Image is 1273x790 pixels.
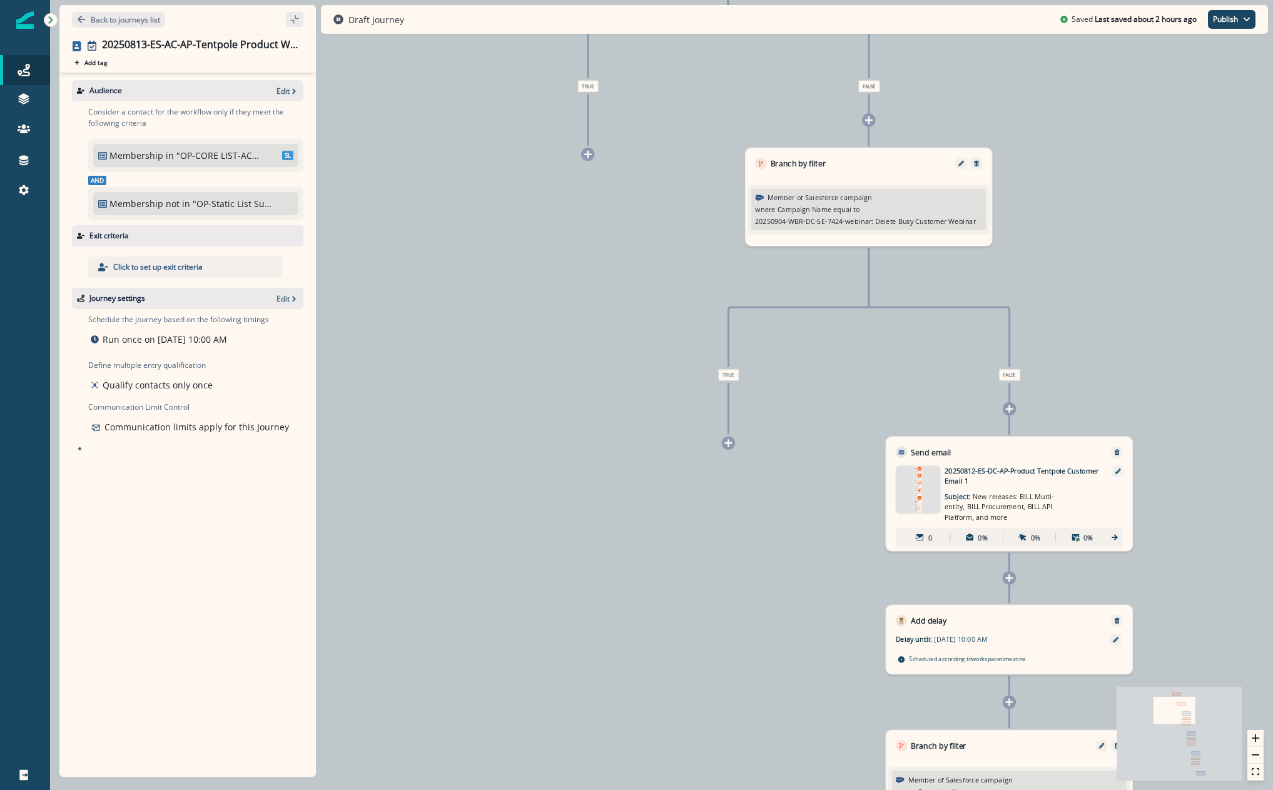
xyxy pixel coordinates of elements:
[1247,730,1264,747] button: zoom in
[109,197,163,210] p: Membership
[577,80,598,92] span: True
[1208,10,1255,29] button: Publish
[896,634,935,644] p: Delay until:
[89,85,122,96] p: Audience
[998,369,1020,381] span: False
[928,532,932,542] p: 0
[89,230,129,241] p: Exit criteria
[911,740,966,751] p: Branch by filter
[913,465,922,514] img: email asset unavailable
[1109,742,1125,749] button: Remove
[833,205,860,215] p: equal to
[193,197,277,210] p: "OP-Static List Suppression"
[945,486,1065,522] p: Subject:
[1072,14,1093,25] p: Saved
[945,492,1054,522] span: New releases: BILL Multi-entity, BILL Procurement, BILL API Platform, and more
[166,149,174,162] p: in
[109,149,163,162] p: Membership
[917,369,1102,381] div: False
[886,437,1133,552] div: Send emailRemoveemail asset unavailable20250812-ES-DC-AP-Product Tentpole Customer Email 1Subject...
[1094,743,1110,749] button: Edit
[113,261,203,273] p: Click to set up exit criteria
[1095,14,1197,25] p: Last saved about 2 hours ago
[102,39,298,53] div: 20250813-ES-AC-AP-Tentpole Product Webinar Firms Full List Send
[91,14,160,25] p: Back to journeys list
[728,248,868,367] g: Edge from 89ee829b-e193-4532-9c8a-7b74ffe51d5a to node-edge-label0daadf65-3bae-4aee-9662-ac469b32...
[88,106,303,129] p: Consider a contact for the workflow only if they meet the following criteria
[886,605,1133,675] div: Add delayRemoveDelay until:[DATE] 10:00 AMScheduled according toworkspacetimezone
[276,86,298,96] button: Edit
[908,774,1013,784] p: Member of Salesforce campaign
[911,615,946,626] p: Add delay
[776,80,961,92] div: False
[72,12,165,28] button: Go back
[755,205,775,215] p: where
[978,532,987,542] p: 0%
[88,402,303,413] p: Communication Limit Control
[176,149,261,162] p: "OP-CORE LIST-AC: AP Console Admins"
[636,369,821,381] div: True
[88,176,106,185] span: And
[495,80,680,92] div: True
[104,420,289,433] p: Communication limits apply for this Journey
[1109,449,1125,456] button: Remove
[103,378,213,392] p: Qualify contacts only once
[858,80,880,92] span: False
[282,151,293,160] span: SL
[276,86,290,96] p: Edit
[778,205,831,215] p: Campaign Name
[969,160,985,167] button: Remove
[1247,764,1264,781] button: fit view
[1083,532,1093,542] p: 0%
[771,158,826,169] p: Branch by filter
[755,216,976,226] p: 20250904-WBR-DC-SE-7424-webinar: Delete Busy Customer Webinar
[276,293,290,304] p: Edit
[718,369,739,381] span: True
[953,161,969,166] button: Edit
[745,148,992,246] div: Branch by filterEditRemoveMember of Salesforce campaignwhereCampaign Nameequal to20250904-WBR-DC-...
[88,360,215,371] p: Define multiple entry qualification
[72,58,109,68] button: Add tag
[911,447,951,458] p: Send email
[348,13,404,26] p: Draft journey
[1109,617,1125,624] button: Remove
[286,12,303,27] button: sidebar collapse toggle
[909,654,1025,663] p: Scheduled according to workspace timezone
[89,293,145,304] p: Journey settings
[166,197,190,210] p: not in
[945,465,1098,485] p: 20250812-ES-DC-AP-Product Tentpole Customer Email 1
[88,314,269,325] p: Schedule the journey based on the following timings
[768,193,872,203] p: Member of Salesforce campaign
[103,333,227,346] p: Run once on [DATE] 10:00 AM
[1031,532,1040,542] p: 0%
[84,59,107,66] p: Add tag
[1247,747,1264,764] button: zoom out
[276,293,298,304] button: Edit
[869,248,1010,367] g: Edge from 89ee829b-e193-4532-9c8a-7b74ffe51d5a to node-edge-labelc6e5ac06-c731-4a90-8459-6c263ff3...
[16,11,34,29] img: Inflection
[934,634,1054,644] p: [DATE] 10:00 AM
